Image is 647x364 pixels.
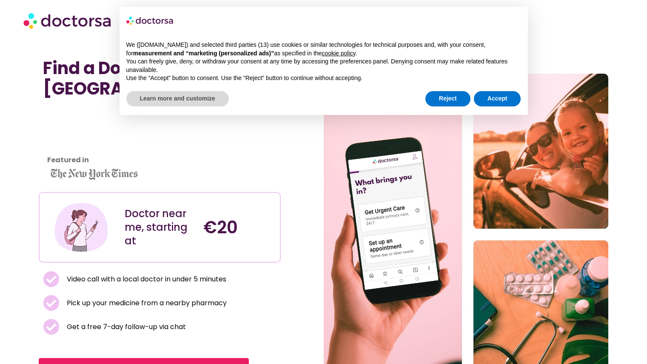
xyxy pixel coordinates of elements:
p: We ([DOMAIN_NAME]) and selected third parties (13) use cookies or similar technologies for techni... [126,41,521,57]
p: Use the “Accept” button to consent. Use the “Reject” button to continue without accepting. [126,74,521,83]
strong: Featured in [47,155,89,165]
button: Reject [425,91,470,106]
h4: €20 [203,217,274,238]
strong: measurement and “marketing (personalized ads)” [133,50,274,57]
span: Get a free 7-day follow-up via chat [65,321,186,333]
iframe: Customer reviews powered by Trustpilot [43,107,120,171]
img: logo [126,14,174,27]
button: Accept [474,91,521,106]
div: Doctor near me, starting at [125,207,195,248]
span: Video call with a local doctor in under 5 minutes [65,273,226,285]
button: Learn more and customize [126,91,229,106]
span: Pick up your medicine from a nearby pharmacy [65,297,227,309]
a: cookie policy [322,50,355,57]
h1: Find a Doctor Near Me in [GEOGRAPHIC_DATA] [43,58,276,99]
p: You can freely give, deny, or withdraw your consent at any time by accessing the preferences pane... [126,57,521,74]
img: Illustration depicting a young woman in a casual outfit, engaged with her smartphone. She has a p... [53,199,109,255]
